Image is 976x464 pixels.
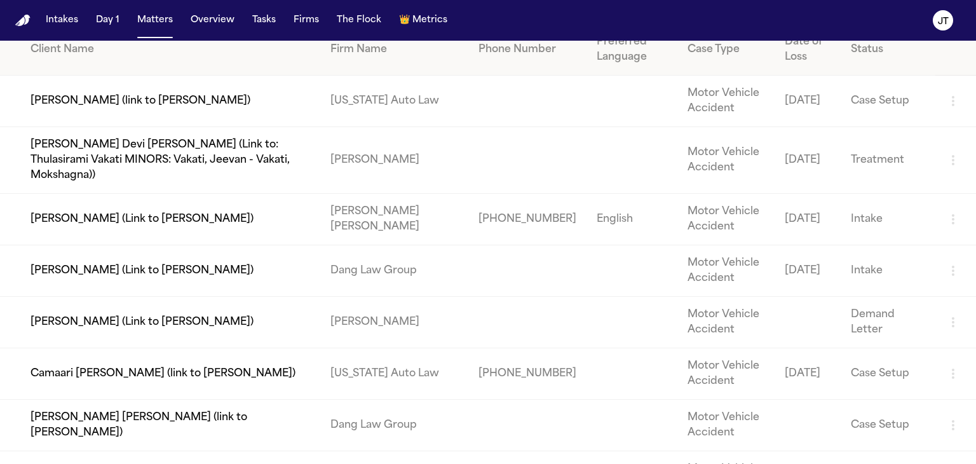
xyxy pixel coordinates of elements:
div: Date of Loss [785,34,830,65]
td: Case Setup [841,348,935,400]
div: Client Name [30,42,310,57]
td: Motor Vehicle Accident [677,76,775,127]
button: Intakes [41,9,83,32]
td: Intake [841,194,935,245]
td: Dang Law Group [320,400,468,451]
td: Case Setup [841,400,935,451]
td: [DATE] [775,194,841,245]
button: The Flock [332,9,386,32]
button: crownMetrics [394,9,452,32]
td: Treatment [841,127,935,194]
td: Intake [841,245,935,297]
td: Motor Vehicle Accident [677,297,775,348]
td: [DATE] [775,76,841,127]
td: Motor Vehicle Accident [677,400,775,451]
td: [DATE] [775,245,841,297]
button: Day 1 [91,9,125,32]
a: Home [15,15,30,27]
td: Motor Vehicle Accident [677,245,775,297]
div: Status [851,42,925,57]
td: [PHONE_NUMBER] [468,348,586,400]
div: Preferred Language [597,34,667,65]
td: Demand Letter [841,297,935,348]
td: [PERSON_NAME] [320,127,468,194]
td: [PHONE_NUMBER] [468,194,586,245]
td: [PERSON_NAME] [PERSON_NAME] [320,194,468,245]
td: Motor Vehicle Accident [677,348,775,400]
div: Case Type [688,42,764,57]
td: English [586,194,677,245]
td: Motor Vehicle Accident [677,194,775,245]
button: Tasks [247,9,281,32]
td: Dang Law Group [320,245,468,297]
td: Case Setup [841,76,935,127]
div: Phone Number [478,42,576,57]
td: [PERSON_NAME] [320,297,468,348]
td: [US_STATE] Auto Law [320,348,468,400]
td: [US_STATE] Auto Law [320,76,468,127]
td: [DATE] [775,348,841,400]
td: Motor Vehicle Accident [677,127,775,194]
button: Overview [186,9,240,32]
img: Finch Logo [15,15,30,27]
button: Matters [132,9,178,32]
div: Firm Name [330,42,458,57]
td: [DATE] [775,127,841,194]
button: Firms [288,9,324,32]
